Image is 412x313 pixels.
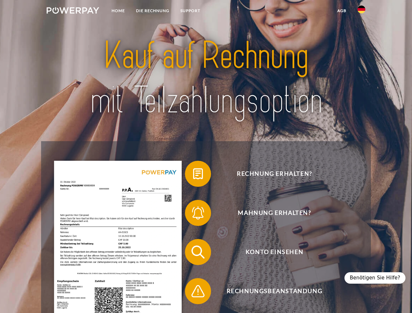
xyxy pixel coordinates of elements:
span: Rechnung erhalten? [194,161,354,187]
img: title-powerpay_de.svg [62,31,350,125]
button: Rechnungsbeanstandung [185,278,355,304]
span: Konto einsehen [194,239,354,265]
span: Rechnungsbeanstandung [194,278,354,304]
a: DIE RECHNUNG [130,5,175,17]
img: logo-powerpay-white.svg [47,7,99,14]
img: de [358,6,365,13]
img: qb_bill.svg [190,166,206,182]
a: Home [106,5,130,17]
button: Rechnung erhalten? [185,161,355,187]
div: Benötigen Sie Hilfe? [344,272,405,284]
img: qb_warning.svg [190,283,206,299]
img: qb_search.svg [190,244,206,260]
button: Konto einsehen [185,239,355,265]
span: Mahnung erhalten? [194,200,354,226]
button: Mahnung erhalten? [185,200,355,226]
img: qb_bell.svg [190,205,206,221]
a: SUPPORT [175,5,206,17]
a: agb [332,5,352,17]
